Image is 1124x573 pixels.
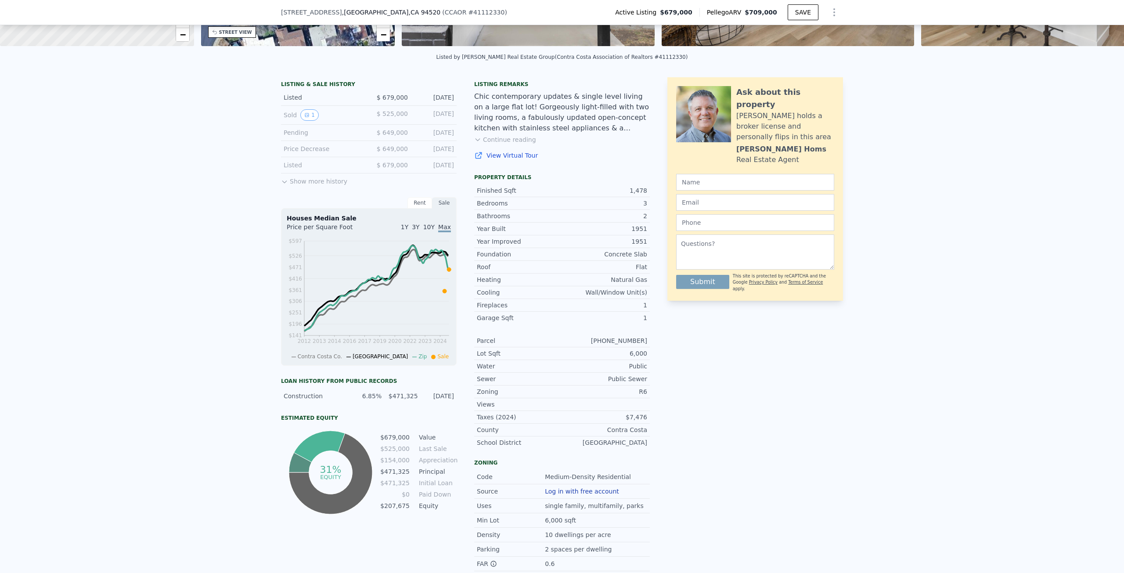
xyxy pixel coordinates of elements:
[415,144,454,153] div: [DATE]
[788,280,823,285] a: Terms of Service
[736,155,799,165] div: Real Estate Agent
[477,237,562,246] div: Year Improved
[477,199,562,208] div: Bedrooms
[545,545,613,554] div: 2 spaces per dwelling
[281,8,342,17] span: [STREET_ADDRESS]
[423,223,435,231] span: 10Y
[545,488,619,495] button: Log in with free account
[432,197,457,209] div: Sale
[562,336,647,345] div: [PHONE_NUMBER]
[676,275,729,289] button: Submit
[562,375,647,383] div: Public Sewer
[545,501,645,510] div: single family, multifamily, parks
[412,223,419,231] span: 3Y
[288,264,302,270] tspan: $471
[281,414,457,422] div: Estimated Equity
[676,174,834,191] input: Name
[377,110,408,117] span: $ 525,000
[562,275,647,284] div: Natural Gas
[176,28,189,41] a: Zoom out
[745,9,777,16] span: $709,000
[477,387,562,396] div: Zoning
[417,478,457,488] td: Initial Loan
[377,145,408,152] span: $ 649,000
[284,93,362,102] div: Listed
[288,238,302,244] tspan: $597
[474,174,650,181] div: Property details
[562,250,647,259] div: Concrete Slab
[380,444,410,454] td: $525,000
[287,223,369,237] div: Price per Square Foot
[477,336,562,345] div: Parcel
[408,9,440,16] span: , CA 94520
[477,288,562,297] div: Cooling
[676,214,834,231] input: Phone
[418,338,432,344] tspan: 2023
[477,400,562,409] div: Views
[474,91,650,133] div: Chic contemporary updates & single level living on a large flat lot! Gorgeously light-filled with...
[380,478,410,488] td: $471,325
[477,250,562,259] div: Foundation
[415,161,454,169] div: [DATE]
[562,237,647,246] div: 1951
[615,8,660,17] span: Active Listing
[562,425,647,434] div: Contra Costa
[320,464,341,475] tspan: 31%
[343,338,357,344] tspan: 2016
[284,128,362,137] div: Pending
[423,392,454,400] div: [DATE]
[545,559,556,568] div: 0.6
[417,444,457,454] td: Last Sale
[287,214,451,223] div: Houses Median Sale
[477,186,562,195] div: Finished Sqft
[313,338,326,344] tspan: 2013
[477,375,562,383] div: Sewer
[562,387,647,396] div: R6
[477,314,562,322] div: Garage Sqft
[288,299,302,305] tspan: $306
[298,353,342,360] span: Contra Costa Co.
[180,29,185,40] span: −
[377,94,408,101] span: $ 679,000
[562,349,647,358] div: 6,000
[403,338,417,344] tspan: 2022
[418,353,427,360] span: Zip
[477,545,545,554] div: Parking
[358,338,371,344] tspan: 2017
[477,224,562,233] div: Year Built
[288,253,302,259] tspan: $526
[219,29,252,36] div: STREET VIEW
[477,516,545,525] div: Min Lot
[468,9,504,16] span: # 41112330
[288,287,302,293] tspan: $361
[417,455,457,465] td: Appreciation
[477,263,562,271] div: Roof
[380,467,410,476] td: $471,325
[562,263,647,271] div: Flat
[288,321,302,328] tspan: $196
[477,487,545,496] div: Source
[736,86,834,111] div: Ask about this property
[284,392,346,400] div: Construction
[281,81,457,90] div: LISTING & SALE HISTORY
[281,378,457,385] div: Loan history from public records
[377,129,408,136] span: $ 649,000
[474,459,650,466] div: Zoning
[380,490,410,499] td: $0
[298,338,311,344] tspan: 2012
[562,413,647,422] div: $7,476
[477,530,545,539] div: Density
[562,301,647,310] div: 1
[477,501,545,510] div: Uses
[415,93,454,102] div: [DATE]
[380,432,410,442] td: $679,000
[377,28,390,41] a: Zoom out
[477,275,562,284] div: Heating
[300,109,319,121] button: View historical data
[417,432,457,442] td: Value
[788,4,818,20] button: SAVE
[380,501,410,511] td: $207,675
[562,186,647,195] div: 1,478
[562,212,647,220] div: 2
[545,516,578,525] div: 6,000 sqft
